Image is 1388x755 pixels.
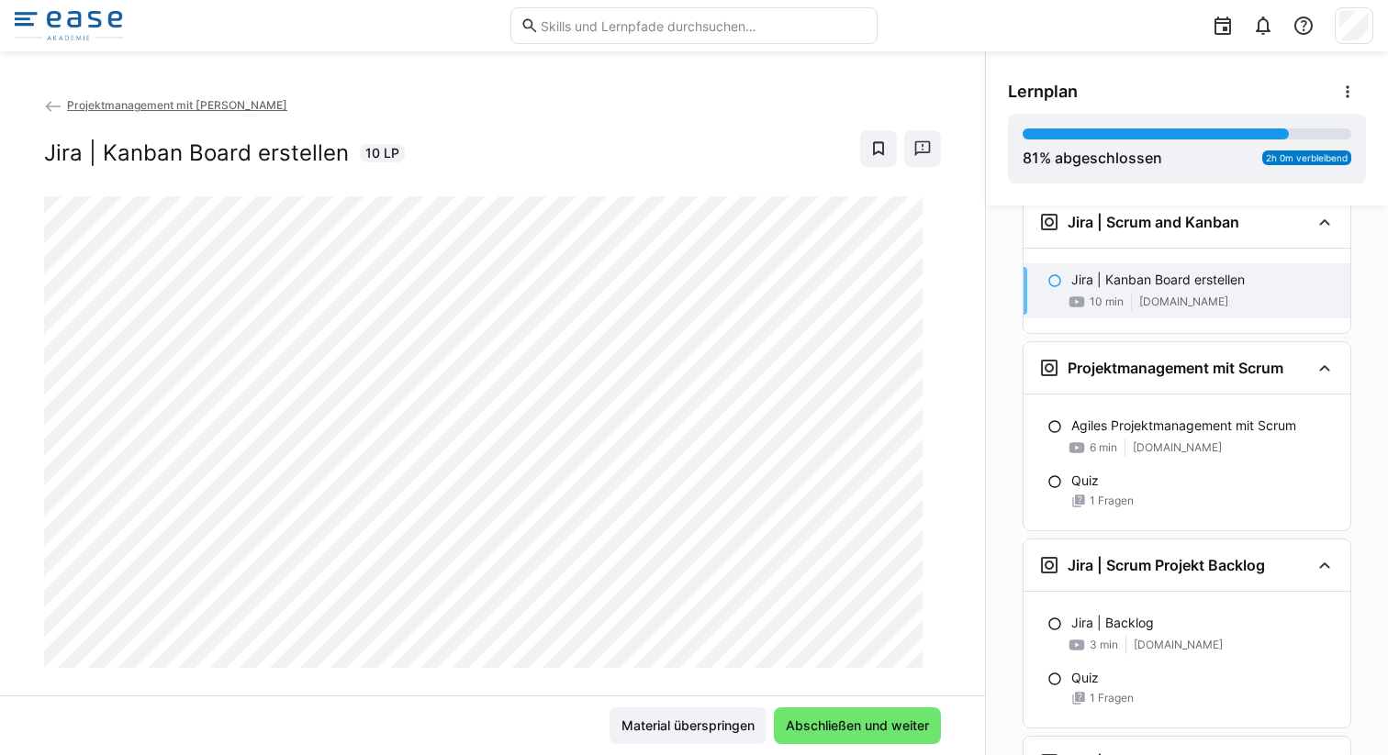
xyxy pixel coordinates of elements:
[1008,82,1078,102] span: Lernplan
[1266,152,1348,163] span: 2h 0m verbleibend
[1139,294,1228,309] span: [DOMAIN_NAME]
[1134,638,1223,652] span: [DOMAIN_NAME]
[1090,691,1134,705] span: 1 Fragen
[1090,440,1117,455] span: 6 min
[610,707,767,744] button: Material überspringen
[619,716,757,735] span: Material überspringen
[783,716,932,735] span: Abschließen und weiter
[44,139,349,167] h2: Jira | Kanban Board erstellen
[1068,213,1239,231] h3: Jira | Scrum and Kanban
[1068,359,1283,377] h3: Projektmanagement mit Scrum
[365,144,399,162] span: 10 LP
[1068,556,1265,574] h3: Jira | Scrum Projekt Backlog
[1071,271,1245,289] p: Jira | Kanban Board erstellen
[1023,147,1162,169] div: % abgeschlossen
[774,707,941,744] button: Abschließen und weiter
[44,98,287,112] a: Projektmanagement mit [PERSON_NAME]
[1023,149,1039,167] span: 81
[539,17,867,34] input: Skills und Lernpfade durchsuchen…
[67,98,287,112] span: Projektmanagement mit [PERSON_NAME]
[1133,440,1222,455] span: [DOMAIN_NAME]
[1071,472,1099,490] p: Quiz
[1090,494,1134,508] span: 1 Fragen
[1090,294,1124,309] span: 10 min
[1090,638,1118,652] span: 3 min
[1071,614,1154,632] p: Jira | Backlog
[1071,416,1296,435] p: Agiles Projektmanagement mit Scrum
[1071,669,1099,687] p: Quiz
